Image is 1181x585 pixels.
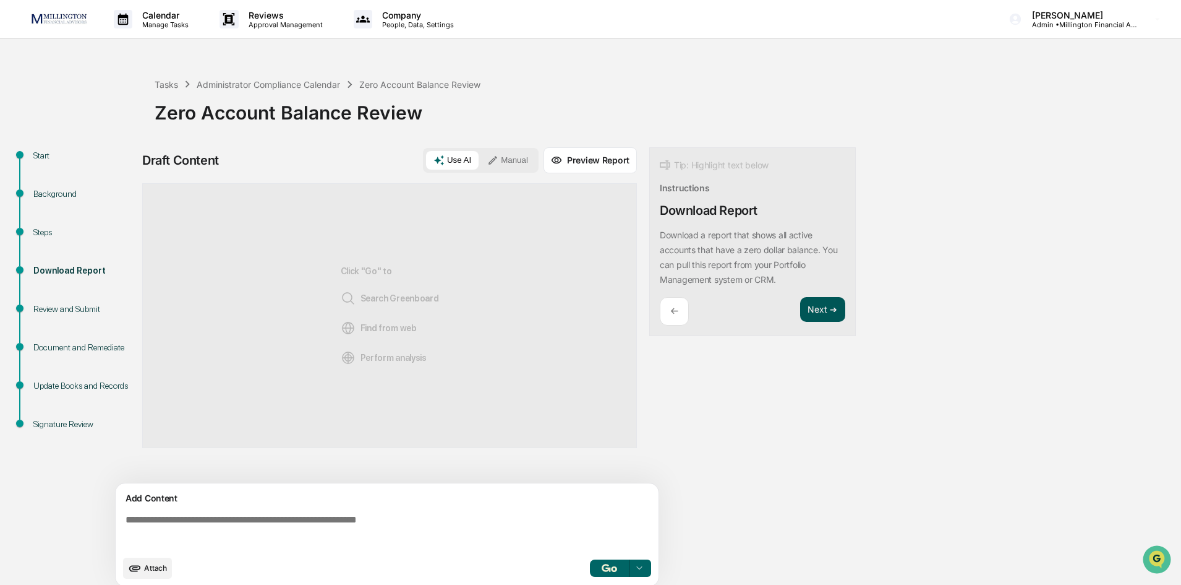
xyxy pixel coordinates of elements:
div: Administrator Compliance Calendar [197,79,340,90]
p: Admin • Millington Financial Advisors, LLC [1022,20,1137,29]
div: Review and Submit [33,303,135,316]
img: Search [341,291,356,306]
span: Find from web [341,321,417,336]
button: Start new chat [210,98,225,113]
button: Manual [480,151,535,170]
iframe: Open customer support [1141,544,1175,578]
div: Tip: Highlight text below [660,158,769,173]
div: Document and Remediate [33,341,135,354]
div: Update Books and Records [33,379,135,392]
div: Add Content [123,491,651,506]
button: Use AI [426,151,479,170]
button: Go [590,560,629,577]
button: Next ➔ [800,297,845,323]
p: How can we help? [12,26,225,46]
p: Download a report that shows all active accounts that have a zero dollar balance. You can pull th... [660,230,837,285]
span: Attach [144,563,167,573]
a: 🗄️Attestations [85,151,158,173]
div: Download Report [660,203,757,218]
span: Pylon [123,210,150,219]
div: 🔎 [12,181,22,191]
div: Start new chat [42,95,203,107]
div: Signature Review [33,418,135,431]
div: Zero Account Balance Review [359,79,480,90]
span: Data Lookup [25,180,78,192]
p: Manage Tasks [132,20,195,29]
a: 🔎Data Lookup [7,175,83,197]
p: People, Data, Settings [372,20,460,29]
div: Download Report [33,264,135,277]
div: Click "Go" to [341,204,439,428]
button: upload document [123,558,172,579]
p: Company [372,10,460,20]
div: 🖐️ [12,157,22,167]
a: Powered byPylon [87,209,150,219]
button: Preview Report [544,147,637,173]
div: Background [33,188,135,201]
img: Go [602,564,616,572]
span: Search Greenboard [341,291,439,306]
span: Preclearance [25,156,80,168]
p: Reviews [239,10,329,20]
div: We're available if you need us! [42,107,156,117]
span: Attestations [102,156,153,168]
p: Approval Management [239,20,329,29]
div: Start [33,149,135,162]
img: Web [341,321,356,336]
div: Draft Content [142,153,219,168]
p: ← [670,305,678,317]
a: 🖐️Preclearance [7,151,85,173]
div: 🗄️ [90,157,100,167]
img: logo [30,12,89,26]
div: Instructions [660,183,710,193]
div: Zero Account Balance Review [155,92,1175,124]
img: Analysis [341,350,356,365]
div: Steps [33,226,135,239]
p: Calendar [132,10,195,20]
img: 1746055101610-c473b297-6a78-478c-a979-82029cc54cd1 [12,95,35,117]
span: Perform analysis [341,350,427,365]
div: Tasks [155,79,178,90]
p: [PERSON_NAME] [1022,10,1137,20]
